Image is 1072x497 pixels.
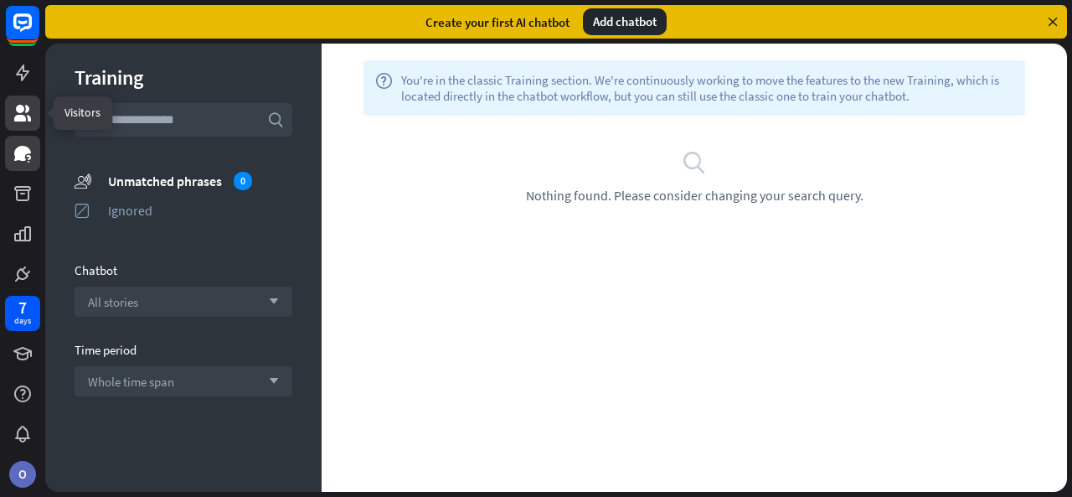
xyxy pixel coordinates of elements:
[14,315,31,327] div: days
[75,65,292,91] div: Training
[682,149,707,174] i: search
[5,296,40,331] a: 7 days
[13,7,64,57] button: Open LiveChat chat widget
[75,342,292,358] div: Time period
[88,294,138,310] span: All stories
[260,297,279,307] i: arrow_down
[75,262,292,278] div: Chatbot
[375,72,393,104] i: help
[260,376,279,386] i: arrow_down
[267,111,284,128] i: search
[108,202,292,219] div: Ignored
[108,172,292,190] div: Unmatched phrases
[425,14,569,30] div: Create your first AI chatbot
[75,202,91,219] i: ignored
[88,374,174,390] span: Whole time span
[18,300,27,315] div: 7
[583,8,667,35] div: Add chatbot
[234,172,252,190] div: 0
[401,72,1013,104] span: You're in the classic Training section. We're continuously working to move the features to the ne...
[526,187,863,204] span: Nothing found. Please consider changing your search query.
[75,172,91,189] i: unmatched_phrases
